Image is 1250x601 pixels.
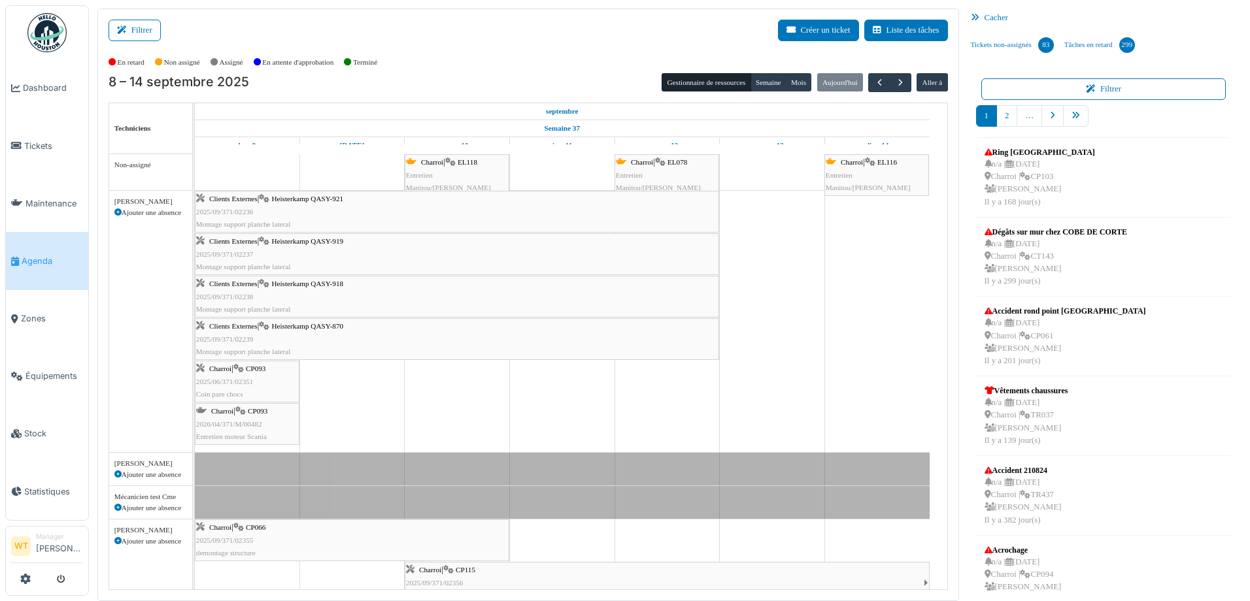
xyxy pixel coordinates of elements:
div: n/a | [DATE] Charroi | TR037 [PERSON_NAME] Il y a 139 jour(s) [985,397,1068,447]
div: [PERSON_NAME] [114,196,187,207]
div: [PERSON_NAME] [114,458,187,469]
span: 2025/09/371/02356 [406,579,464,587]
span: Charroi [209,365,231,372]
img: Badge_color-CXgf-gQk.svg [27,13,67,52]
span: Montage support planche lateral [196,305,290,313]
span: 2025/09/371/02236 [196,208,254,216]
div: | [196,278,718,316]
button: Mois [786,73,812,91]
div: Ring [GEOGRAPHIC_DATA] [985,146,1095,158]
span: CP093 [246,365,265,372]
span: Maintenance [25,197,83,210]
div: Mécanicien test Cme [114,491,187,502]
span: Clients Externes [209,322,258,330]
span: Coin pare chocs [196,390,243,398]
div: Ajouter une absence [114,207,187,218]
div: Cacher [966,8,1242,27]
a: Accident rond point [GEOGRAPHIC_DATA] n/a |[DATE] Charroi |CP061 [PERSON_NAME]Il y a 201 jour(s) [981,302,1149,370]
span: Heisterkamp QASY-918 [271,280,343,287]
span: Montage support planche lateral [196,348,290,355]
span: 2025/09/371/02355 [196,536,254,544]
span: Tickets [24,140,83,152]
button: Filtrer [981,78,1226,100]
a: Ring [GEOGRAPHIC_DATA] n/a |[DATE] Charroi |CP103 [PERSON_NAME]Il y a 168 jour(s) [981,143,1098,212]
div: | [196,193,718,231]
div: n/a | [DATE] Charroi | TR437 [PERSON_NAME] Il y a 382 jour(s) [985,476,1062,527]
div: | [616,156,718,194]
a: … [1017,105,1042,127]
div: 83 [1038,37,1054,53]
span: Vacances [195,455,234,466]
button: Filtrer [109,20,161,41]
span: Charroi [209,523,231,531]
span: Entretien Manitou/[PERSON_NAME] [406,171,491,191]
span: Statistiques [24,485,83,498]
a: 12 septembre 2025 [653,137,682,154]
span: 2025/09/371/02238 [196,293,254,300]
a: Zones [6,290,88,348]
span: Vacances [195,488,234,499]
div: Accident rond point [GEOGRAPHIC_DATA] [985,305,1146,317]
span: 2025/09/371/02237 [196,250,254,258]
a: Agenda [6,232,88,289]
span: Équipements [25,370,83,382]
span: Montage support planche lateral [196,263,290,270]
div: | [196,320,718,358]
span: Zones [21,312,83,325]
div: | [196,405,298,443]
span: Entretien moteur Scania [196,432,267,440]
a: Semaine 37 [541,120,583,137]
span: Clients Externes [209,237,258,245]
span: Charroi [841,158,863,166]
span: Heisterkamp QASY-921 [271,195,343,203]
span: EL118 [458,158,477,166]
button: Précédent [868,73,890,92]
button: Suivant [890,73,911,92]
a: 1 [976,105,997,127]
div: n/a | [DATE] Charroi | CP103 [PERSON_NAME] Il y a 168 jour(s) [985,158,1095,208]
span: Techniciens [114,124,151,132]
div: | [406,156,508,194]
span: demontage structure [196,549,256,557]
span: CP115 [456,566,475,574]
div: [PERSON_NAME] [114,525,187,536]
span: Heisterkamp QASY-919 [271,237,343,245]
a: Tickets [6,117,88,174]
span: Charroi [419,566,441,574]
label: Non assigné [164,57,200,68]
span: Charroi [211,407,233,415]
span: 2026/04/371/M/00482 [196,420,262,428]
span: CP066 [246,523,265,531]
div: n/a | [DATE] Charroi | CT143 [PERSON_NAME] Il y a 299 jour(s) [985,238,1127,288]
li: [PERSON_NAME] [36,532,83,560]
span: EL078 [667,158,687,166]
div: Vêtements chaussures [985,385,1068,397]
div: Accident 210824 [985,464,1062,476]
span: EL116 [877,158,897,166]
a: 8 septembre 2025 [235,137,259,154]
span: Clients Externes [209,195,258,203]
a: Vêtements chaussures n/a |[DATE] Charroi |TR037 [PERSON_NAME]Il y a 139 jour(s) [981,382,1072,450]
span: Charroi [631,158,653,166]
a: Liste des tâches [864,20,948,41]
a: 14 septembre 2025 [862,137,892,154]
a: Stock [6,405,88,463]
h2: 8 – 14 septembre 2025 [109,74,249,90]
div: | [196,521,508,559]
a: Équipements [6,348,88,405]
div: | [196,235,718,273]
span: Montage support planche lateral [196,220,290,228]
button: Aujourd'hui [817,73,863,91]
a: 2 [996,105,1017,127]
a: 11 septembre 2025 [549,137,575,154]
button: Gestionnaire de ressources [662,73,751,91]
label: En attente d'approbation [262,57,333,68]
span: Entretien Manitou/[PERSON_NAME] [616,171,701,191]
a: Tickets non-assignés [966,27,1059,63]
div: Dégâts sur mur chez COBE DE CORTE [985,226,1127,238]
a: Accident 210824 n/a |[DATE] Charroi |TR437 [PERSON_NAME]Il y a 382 jour(s) [981,461,1065,530]
a: 8 septembre 2025 [543,103,582,120]
span: Agenda [22,255,83,267]
a: Dégâts sur mur chez COBE DE CORTE n/a |[DATE] Charroi |CT143 [PERSON_NAME]Il y a 299 jour(s) [981,223,1130,291]
span: 2025/09/371/02239 [196,335,254,343]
